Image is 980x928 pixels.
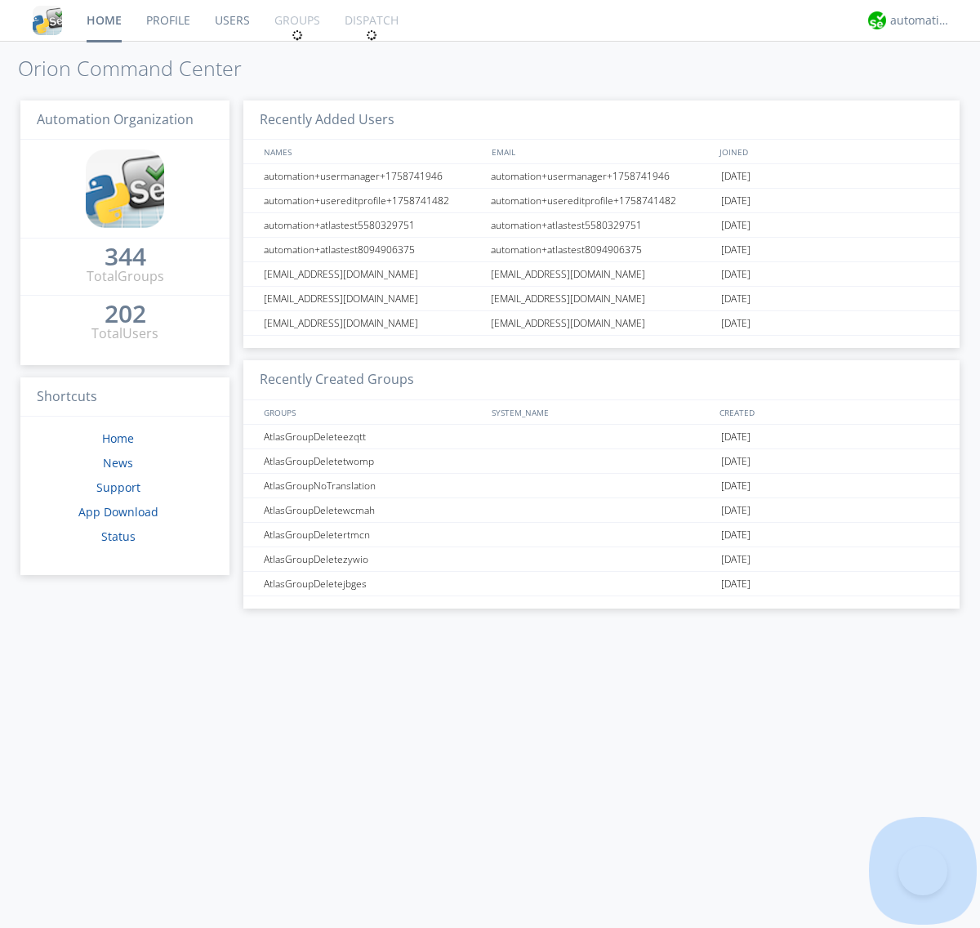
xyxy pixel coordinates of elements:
span: [DATE] [721,287,751,311]
a: AtlasGroupDeleteezqtt[DATE] [243,425,960,449]
a: AtlasGroupDeletertmcn[DATE] [243,523,960,547]
span: [DATE] [721,213,751,238]
a: 202 [105,306,146,324]
img: d2d01cd9b4174d08988066c6d424eccd [868,11,886,29]
div: automation+atlastest8094906375 [260,238,486,261]
a: automation+usereditprofile+1758741482automation+usereditprofile+1758741482[DATE] [243,189,960,213]
span: [DATE] [721,164,751,189]
span: [DATE] [721,547,751,572]
div: automation+usermanager+1758741946 [487,164,717,188]
div: EMAIL [488,140,715,163]
a: Status [101,529,136,544]
div: 202 [105,306,146,322]
div: AtlasGroupDeletewcmah [260,498,486,522]
a: [EMAIL_ADDRESS][DOMAIN_NAME][EMAIL_ADDRESS][DOMAIN_NAME][DATE] [243,287,960,311]
div: automation+atlastest5580329751 [487,213,717,237]
div: [EMAIL_ADDRESS][DOMAIN_NAME] [487,287,717,310]
div: AtlasGroupDeletertmcn [260,523,486,547]
span: [DATE] [721,238,751,262]
a: AtlasGroupDeletezywio[DATE] [243,547,960,572]
span: [DATE] [721,262,751,287]
span: Automation Organization [37,110,194,128]
a: Home [102,431,134,446]
div: automation+usereditprofile+1758741482 [487,189,717,212]
div: CREATED [715,400,944,424]
h3: Recently Added Users [243,100,960,141]
span: [DATE] [721,425,751,449]
a: automation+atlastest5580329751automation+atlastest5580329751[DATE] [243,213,960,238]
span: [DATE] [721,498,751,523]
span: [DATE] [721,523,751,547]
div: NAMES [260,140,483,163]
div: [EMAIL_ADDRESS][DOMAIN_NAME] [260,287,486,310]
a: App Download [78,504,158,520]
div: automation+usermanager+1758741946 [260,164,486,188]
a: AtlasGroupDeletejbges[DATE] [243,572,960,596]
div: automation+usereditprofile+1758741482 [260,189,486,212]
div: 344 [105,248,146,265]
a: AtlasGroupDeletewcmah[DATE] [243,498,960,523]
span: [DATE] [721,449,751,474]
div: AtlasGroupDeletejbges [260,572,486,596]
a: [EMAIL_ADDRESS][DOMAIN_NAME][EMAIL_ADDRESS][DOMAIN_NAME][DATE] [243,262,960,287]
a: AtlasGroupDeletetwomp[DATE] [243,449,960,474]
img: spin.svg [366,29,377,41]
div: [EMAIL_ADDRESS][DOMAIN_NAME] [487,262,717,286]
span: [DATE] [721,572,751,596]
div: JOINED [715,140,944,163]
span: [DATE] [721,474,751,498]
div: [EMAIL_ADDRESS][DOMAIN_NAME] [260,262,486,286]
div: Total Groups [87,267,164,286]
h3: Recently Created Groups [243,360,960,400]
div: GROUPS [260,400,483,424]
div: AtlasGroupDeleteezqtt [260,425,486,448]
h3: Shortcuts [20,377,229,417]
a: automation+atlastest8094906375automation+atlastest8094906375[DATE] [243,238,960,262]
div: [EMAIL_ADDRESS][DOMAIN_NAME] [487,311,717,335]
div: AtlasGroupNoTranslation [260,474,486,497]
div: SYSTEM_NAME [488,400,715,424]
span: [DATE] [721,311,751,336]
iframe: Toggle Customer Support [898,846,947,895]
a: News [103,455,133,471]
div: AtlasGroupDeletetwomp [260,449,486,473]
a: AtlasGroupNoTranslation[DATE] [243,474,960,498]
span: [DATE] [721,189,751,213]
div: [EMAIL_ADDRESS][DOMAIN_NAME] [260,311,486,335]
div: automation+atlas [890,12,951,29]
img: spin.svg [292,29,303,41]
div: automation+atlastest5580329751 [260,213,486,237]
a: [EMAIL_ADDRESS][DOMAIN_NAME][EMAIL_ADDRESS][DOMAIN_NAME][DATE] [243,311,960,336]
a: Support [96,480,140,495]
img: cddb5a64eb264b2086981ab96f4c1ba7 [86,149,164,228]
div: Total Users [91,324,158,343]
a: automation+usermanager+1758741946automation+usermanager+1758741946[DATE] [243,164,960,189]
a: 344 [105,248,146,267]
img: cddb5a64eb264b2086981ab96f4c1ba7 [33,6,62,35]
div: automation+atlastest8094906375 [487,238,717,261]
div: AtlasGroupDeletezywio [260,547,486,571]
